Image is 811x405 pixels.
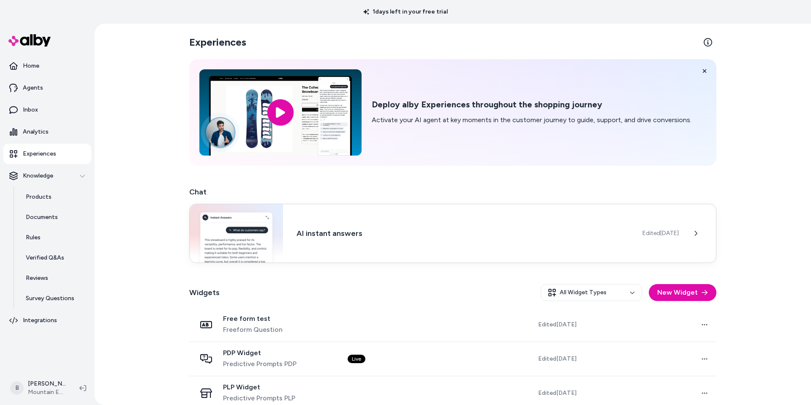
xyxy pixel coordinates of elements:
span: Edited [DATE] [538,320,577,329]
img: Chat widget [190,204,283,263]
p: Knowledge [23,172,53,180]
p: Agents [23,84,43,92]
a: Survey Questions [17,288,91,309]
span: Edited [DATE] [538,389,577,397]
p: Documents [26,213,58,222]
a: Inbox [3,100,91,120]
span: Free form test [223,315,283,323]
span: Edited [DATE] [538,355,577,363]
h2: Chat [189,186,716,198]
h3: AI instant answers [297,227,629,239]
span: Freeform Question [223,325,283,335]
a: Rules [17,227,91,248]
p: 1 days left in your free trial [358,8,453,16]
button: New Widget [649,284,716,301]
div: Live [348,355,365,363]
p: [PERSON_NAME] [28,380,66,388]
p: Activate your AI agent at key moments in the customer journey to guide, support, and drive conver... [372,115,691,125]
a: Integrations [3,310,91,331]
span: PDP Widget [223,349,297,357]
span: B [10,381,24,395]
h2: Experiences [189,36,246,49]
p: Inbox [23,106,38,114]
p: Integrations [23,316,57,325]
span: Mountain Equipment Company [28,388,66,397]
a: Verified Q&As [17,248,91,268]
a: Analytics [3,122,91,142]
a: Home [3,56,91,76]
button: B[PERSON_NAME]Mountain Equipment Company [5,375,73,402]
h2: Deploy alby Experiences throughout the shopping journey [372,99,691,110]
p: Experiences [23,150,56,158]
img: alby Logo [8,34,51,47]
a: Agents [3,78,91,98]
a: Chat widgetAI instant answersEdited[DATE] [189,205,716,264]
p: Reviews [26,274,48,282]
span: Predictive Prompts PDP [223,359,297,369]
p: Survey Questions [26,294,74,303]
button: All Widget Types [541,284,642,301]
a: Products [17,187,91,207]
p: Verified Q&As [26,254,64,262]
p: Products [26,193,52,201]
span: Predictive Prompts PLP [223,393,295,403]
h2: Widgets [189,287,220,298]
p: Analytics [23,128,49,136]
p: Rules [26,233,41,242]
a: Experiences [3,144,91,164]
a: Documents [17,207,91,227]
p: Home [23,62,39,70]
button: Knowledge [3,166,91,186]
span: PLP Widget [223,383,295,391]
a: Reviews [17,268,91,288]
span: Edited [DATE] [642,229,679,238]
